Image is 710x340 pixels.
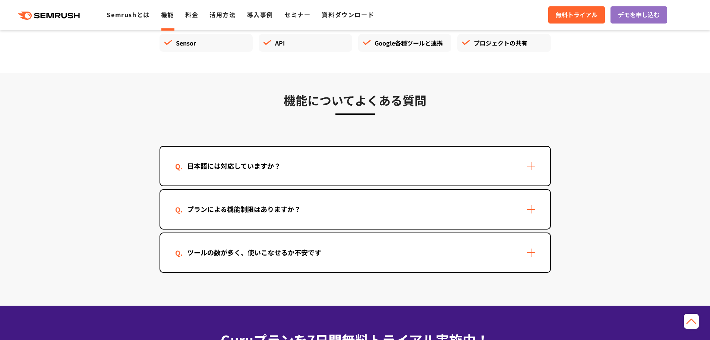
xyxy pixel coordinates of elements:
a: 資料ダウンロード [322,10,374,19]
a: セミナー [284,10,310,19]
a: 活用方法 [209,10,236,19]
h3: 機能についてよくある質問 [160,91,551,109]
div: Google各種ツールと連携 [358,34,452,52]
span: 無料トライアル [556,10,597,20]
div: ツールの数が多く、使いこなせるか不安です [175,247,333,258]
a: デモを申し込む [610,6,667,24]
a: 料金 [185,10,198,19]
div: プロジェクトの共有 [457,34,551,52]
span: デモを申し込む [618,10,660,20]
a: 機能 [161,10,174,19]
div: API [259,34,352,52]
a: 導入事例 [247,10,273,19]
div: プランによる機能制限はありますか？ [175,204,313,215]
a: 無料トライアル [548,6,605,24]
a: Semrushとは [107,10,149,19]
div: Sensor [160,34,253,52]
div: 日本語には対応していますか？ [175,160,293,171]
